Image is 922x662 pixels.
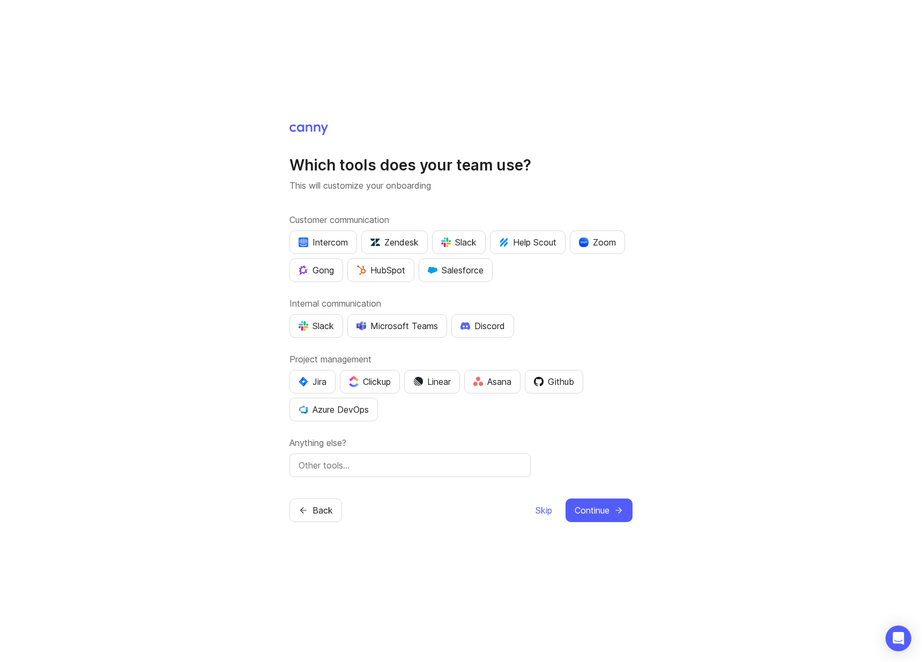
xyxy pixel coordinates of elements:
button: HubSpot [347,258,414,282]
span: Continue [575,504,609,517]
button: Asana [464,370,521,393]
button: Azure DevOps [289,398,378,421]
img: YKcwp4sHBXAAAAAElFTkSuQmCC [299,405,308,414]
p: This will customize your onboarding [289,179,633,192]
input: Other tools… [299,459,522,472]
button: Discord [451,314,514,338]
img: xLHbn3khTPgAAAABJRU5ErkJggg== [579,237,589,247]
div: Linear [413,375,451,388]
div: HubSpot [356,264,405,277]
button: Gong [289,258,343,282]
div: Help Scout [499,236,556,249]
div: Intercom [299,236,348,249]
div: Zoom [579,236,616,249]
img: D0GypeOpROL5AAAAAElFTkSuQmCC [356,321,366,330]
img: Dm50RERGQWO2Ei1WzHVviWZlaLVriU9uRN6E+tIr91ebaDbMKKPDpFbssSuEG21dcGXkrKsuOVPwCeFJSFAIOxgiKgL2sFHRe... [413,377,423,386]
div: Microsoft Teams [356,319,438,332]
img: qKnp5cUisfhcFQGr1t296B61Fm0WkUVwBZaiVE4uNRmEGBFetJMz8xGrgPHqF1mLDIG816Xx6Jz26AFmkmT0yuOpRCAR7zRpG... [299,265,308,275]
img: 0D3hMmx1Qy4j6AAAAAElFTkSuQmCC [534,377,544,386]
label: Anything else? [289,436,633,449]
img: kV1LT1TqjqNHPtRK7+FoaplE1qRq1yqhg056Z8K5Oc6xxgIuf0oNQ9LelJqbcyPisAf0C9LDpX5UIuAAAAAElFTkSuQmCC [499,237,509,247]
label: Project management [289,353,633,366]
button: Continue [566,499,633,522]
div: Discord [460,319,505,332]
span: Skip [536,504,552,517]
div: Slack [441,236,477,249]
button: Clickup [340,370,400,393]
h1: Which tools does your team use? [289,155,633,175]
img: eRR1duPH6fQxdnSV9IruPjCimau6md0HxlPR81SIPROHX1VjYjAN9a41AAAAAElFTkSuQmCC [299,237,308,247]
button: Jira [289,370,336,393]
div: Zendesk [370,236,419,249]
div: Salesforce [428,264,484,277]
div: Jira [299,375,326,388]
span: Back [313,504,333,517]
div: Slack [299,319,334,332]
div: Azure DevOps [299,403,369,416]
button: Intercom [289,230,357,254]
img: Rf5nOJ4Qh9Y9HAAAAAElFTkSuQmCC [473,377,483,386]
button: Github [525,370,583,393]
button: Slack [289,314,343,338]
img: Canny Home [289,124,328,135]
img: UniZRqrCPz6BHUWevMzgDJ1FW4xaGg2egd7Chm8uY0Al1hkDyjqDa8Lkk0kDEdqKkBok+T4wfoD0P0o6UMciQ8AAAAASUVORK... [370,237,380,247]
button: Back [289,499,342,522]
button: Skip [535,499,553,522]
button: Microsoft Teams [347,314,447,338]
button: Help Scout [490,230,566,254]
div: Clickup [349,375,391,388]
button: Linear [404,370,460,393]
button: Zendesk [361,230,428,254]
div: Gong [299,264,334,277]
img: WIAAAAASUVORK5CYII= [299,321,308,331]
img: j83v6vj1tgY2AAAAABJRU5ErkJggg== [349,376,359,387]
div: Github [534,375,574,388]
div: Open Intercom Messenger [886,626,911,651]
img: GKxMRLiRsgdWqxrdBeWfGK5kaZ2alx1WifDSa2kSTsK6wyJURKhUuPoQRYzjholVGzT2A2owx2gHwZoyZHHCYJ8YNOAZj3DSg... [428,265,437,275]
button: Zoom [570,230,625,254]
label: Internal communication [289,297,633,310]
button: Slack [432,230,486,254]
label: Customer communication [289,213,633,226]
div: Asana [473,375,511,388]
button: Salesforce [419,258,493,282]
img: WIAAAAASUVORK5CYII= [441,237,451,247]
img: G+3M5qq2es1si5SaumCnMN47tP1CvAZneIVX5dcx+oz+ZLhv4kfP9DwAAAABJRU5ErkJggg== [356,265,366,275]
img: svg+xml;base64,PHN2ZyB4bWxucz0iaHR0cDovL3d3dy53My5vcmcvMjAwMC9zdmciIHZpZXdCb3g9IjAgMCA0MC4zNDMgND... [299,377,308,386]
img: +iLplPsjzba05dttzK064pds+5E5wZnCVbuGoLvBrYdmEPrXTzGo7zG60bLEREEjvOjaG9Saez5xsOEAbxBwOP6dkea84XY9O... [460,322,470,329]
